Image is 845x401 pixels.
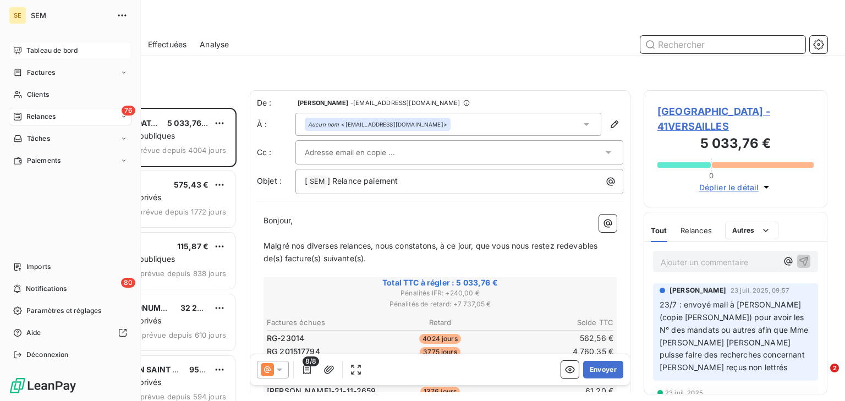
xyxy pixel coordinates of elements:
span: CENTRE DES MONUMENTS NATIONAUX [78,303,232,312]
span: prévue depuis 1772 jours [138,207,226,216]
span: Pénalités de retard : + 7 737,05 € [265,299,615,309]
span: Paramètres et réglages [26,306,101,316]
span: - [EMAIL_ADDRESS][DOMAIN_NAME] [350,100,460,106]
button: Envoyer [583,361,623,378]
h3: 5 033,76 € [657,134,814,156]
span: Pénalités IFR : + 240,00 € [265,288,615,298]
span: prévue depuis 4004 jours [135,146,226,155]
span: prévue depuis 610 jours [142,331,226,339]
span: 80 [121,278,135,288]
span: Imports [26,262,51,272]
td: 562,56 € [499,332,614,344]
span: 3775 jours [420,347,460,357]
span: prévue depuis 838 jours [140,269,226,278]
span: 1376 jours [420,387,460,397]
span: [PERSON_NAME]-21-11-2659 [267,386,376,397]
button: Autres [725,222,778,239]
span: [PERSON_NAME] [298,100,348,106]
input: Rechercher [640,36,805,53]
span: Relances [681,226,712,235]
span: SEM [31,11,110,20]
span: 0 [709,171,714,180]
th: Retard [382,317,497,328]
span: RG 201517794 [267,346,320,357]
span: CABINET MILLON SAINT [PERSON_NAME] [78,365,238,374]
span: Factures [27,68,55,78]
span: 2 [830,364,839,372]
td: 4 760,35 € [499,345,614,358]
span: 5 033,76 € [167,118,209,128]
span: Clients [27,90,49,100]
span: Effectuées [148,39,187,50]
span: [ [305,176,308,185]
div: <[EMAIL_ADDRESS][DOMAIN_NAME]> [308,120,447,128]
a: Aide [9,324,131,342]
span: 95,90 € [189,365,220,374]
span: 23/7 : envoyé mail à [PERSON_NAME] (copie [PERSON_NAME]) pour avoir les N° des mandats ou autres ... [660,300,811,372]
span: 32 252,77 € [180,303,227,312]
iframe: Intercom live chat [808,364,834,390]
span: 8/8 [303,356,319,366]
span: Malgré nos diverses relances, nous constatons, à ce jour, que vous nous restez redevables de(s) f... [264,241,600,263]
span: [GEOGRAPHIC_DATA] - 41VERSAILLES [657,104,814,134]
span: 23 juil. 2025, 09:57 [731,287,789,294]
span: Notifications [26,284,67,294]
span: Tout [651,226,667,235]
th: Solde TTC [499,317,614,328]
label: Cc : [257,147,295,158]
th: Factures échues [266,317,381,328]
span: Relances [26,112,56,122]
td: 61,20 € [499,385,614,397]
img: Logo LeanPay [9,377,77,394]
span: SEM [308,175,326,188]
span: Tâches [27,134,50,144]
span: Bonjour, [264,216,293,225]
span: 76 [122,106,135,116]
span: De : [257,97,295,108]
span: Analyse [200,39,229,50]
label: À : [257,119,295,130]
span: Tableau de bord [26,46,78,56]
span: 23 juil. 2025 [665,389,703,396]
span: RG-23014 [267,333,304,344]
span: Déconnexion [26,350,69,360]
div: grid [53,108,237,401]
span: Total TTC à régler : 5 033,76 € [265,277,615,288]
button: Déplier le détail [696,181,776,194]
div: SE [9,7,26,24]
span: Objet : [257,176,282,185]
span: ] Relance paiement [327,176,398,185]
span: 4024 jours [419,334,461,344]
span: Paiements [27,156,61,166]
span: [PERSON_NAME] [670,285,726,295]
span: 575,43 € [174,180,208,189]
span: prévue depuis 594 jours [140,392,226,401]
span: Déplier le détail [699,182,759,193]
span: 115,87 € [177,241,208,251]
em: Aucun nom [308,120,339,128]
span: Aide [26,328,41,338]
input: Adresse email en copie ... [305,144,423,161]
